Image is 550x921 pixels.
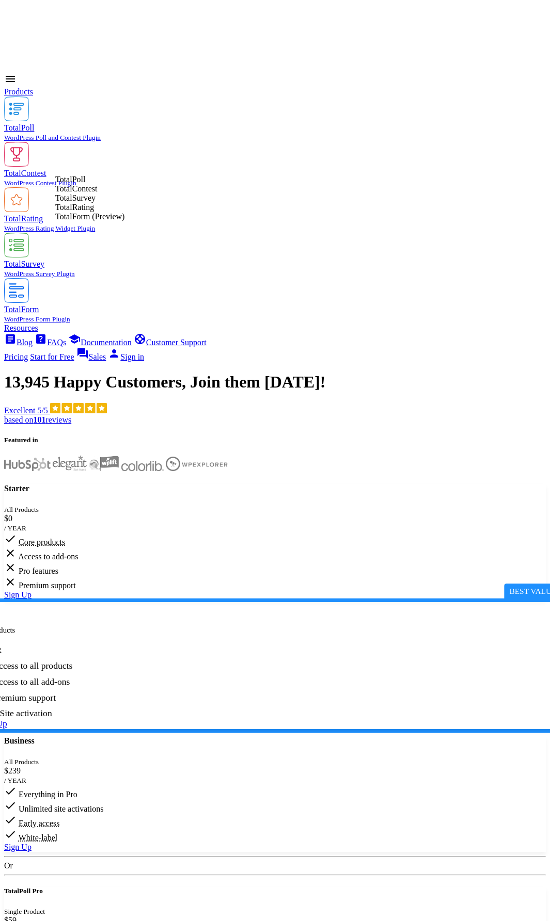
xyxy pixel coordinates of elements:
[35,338,66,347] a: help_centerFAQs
[76,352,106,361] a: question_answerSales
[4,547,17,559] span: close
[4,887,546,895] h5: TotalPoll Pro
[4,758,39,766] small: All Products
[4,338,33,347] a: articleBlog
[4,406,546,425] a: Excellent 5/5 based on101reviews
[4,187,29,212] img: TotalRating
[4,415,546,425] div: based on reviews
[4,142,29,167] img: TotalContest
[4,87,33,96] a: Products
[19,833,58,842] abbr: White-label
[18,552,78,561] span: Access to add-ons
[4,278,29,303] img: TotalForm
[4,73,17,85] div: menu
[4,799,17,812] span: check
[4,324,38,332] a: Resources
[4,233,29,257] img: TotalSurvey
[4,458,51,471] img: Hubspot
[108,352,144,361] a: personSign in
[4,134,101,141] small: WordPress Poll and Contest Plugin
[4,561,17,574] span: close
[33,415,45,424] strong: 101
[4,315,70,323] small: WordPress Form Plugin
[89,456,119,471] img: WPLift
[4,205,546,233] a: TotalRating WordPress Rating Widget Plugin
[19,819,60,828] abbr: Early access
[19,581,76,590] span: Premium support
[19,804,103,813] span: Unlimited site activations
[19,790,77,799] span: Everything in Pro
[4,828,17,841] span: check
[4,169,546,178] div: TotalContest
[4,260,546,269] div: TotalSurvey
[4,214,546,223] div: TotalRating
[108,347,120,360] span: person
[4,736,546,746] h4: Business
[4,814,17,826] span: check
[55,175,124,221] div: TotalPoll TotalContest TotalSurvey TotalRating TotalForm (Preview)
[4,406,48,415] span: Excellent 5/5
[4,179,76,187] small: WordPress Contest Plugin
[4,532,17,545] span: check
[134,338,207,347] a: supportCustomer Support
[4,114,546,142] a: TotalPoll WordPress Poll and Contest Plugin
[4,352,28,361] a: Pricing
[4,843,32,851] a: Sign Up
[4,270,75,278] small: WordPress Survey Plugin
[4,373,546,392] h1: 13,945 Happy Customers, Join them [DATE]!
[4,296,546,324] a: TotalForm WordPress Form Plugin
[4,159,546,187] a: TotalContest WordPress Contest Plugin
[4,766,546,775] div: $239
[4,908,45,915] small: Single Product
[4,305,546,314] div: TotalForm
[19,538,65,546] abbr: Core products
[4,250,546,278] a: TotalSurvey WordPress Survey Plugin
[166,457,227,471] img: WPExplorer
[121,461,164,471] img: Colorlib
[4,484,546,493] h4: Starter
[4,861,13,870] span: Or
[53,456,86,471] img: ElegantThemes
[4,785,17,797] span: check
[4,506,39,513] small: All Products
[68,333,81,345] span: school
[76,347,89,360] span: question_answer
[30,352,74,361] a: Start for Free
[134,333,146,345] span: support
[4,576,17,588] span: close
[4,224,95,232] small: WordPress Rating Widget Plugin
[68,338,132,347] a: schoolDocumentation
[4,333,17,345] span: article
[35,333,47,345] span: help_center
[4,590,32,599] a: Sign Up
[4,96,29,121] img: TotalPoll
[19,567,58,575] span: Pro features
[4,123,546,133] div: TotalPoll
[4,777,26,784] small: / YEAR
[4,436,546,444] h5: Featured in
[4,524,26,532] small: / YEAR
[4,514,546,523] div: $0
